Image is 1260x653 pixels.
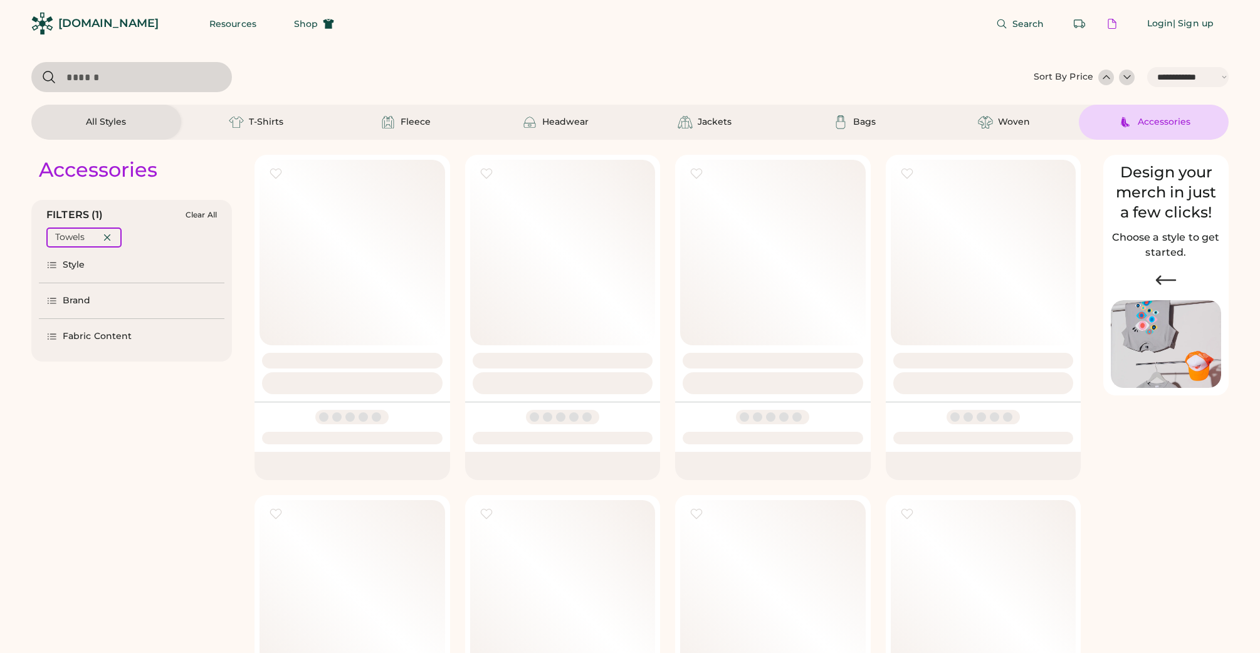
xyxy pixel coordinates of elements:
div: Fabric Content [63,330,132,343]
div: All Styles [86,116,126,128]
button: Shop [279,11,349,36]
button: Retrieve an order [1067,11,1092,36]
div: Bags [853,116,876,128]
div: Fleece [401,116,431,128]
span: Shop [294,19,318,28]
img: T-Shirts Icon [229,115,244,130]
div: Jackets [698,116,732,128]
div: T-Shirts [249,116,283,128]
div: Accessories [39,157,157,182]
div: Headwear [542,116,589,128]
img: Fleece Icon [381,115,396,130]
div: Clear All [186,211,217,219]
div: Design your merch in just a few clicks! [1111,162,1221,222]
img: Image of Lisa Congdon Eye Print on T-Shirt and Hat [1111,300,1221,389]
button: Resources [194,11,271,36]
div: Style [63,259,85,271]
img: Accessories Icon [1118,115,1133,130]
img: Rendered Logo - Screens [31,13,53,34]
h2: Choose a style to get started. [1111,230,1221,260]
div: Brand [63,295,91,307]
span: Search [1012,19,1044,28]
div: | Sign up [1173,18,1214,30]
div: Sort By Price [1034,71,1093,83]
div: Accessories [1138,116,1190,128]
img: Woven Icon [978,115,993,130]
img: Bags Icon [833,115,848,130]
div: Towels [55,231,85,244]
img: Jackets Icon [678,115,693,130]
div: Woven [998,116,1030,128]
div: FILTERS (1) [46,207,103,222]
img: Headwear Icon [522,115,537,130]
div: [DOMAIN_NAME] [58,16,159,31]
button: Search [981,11,1059,36]
div: Login [1147,18,1173,30]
